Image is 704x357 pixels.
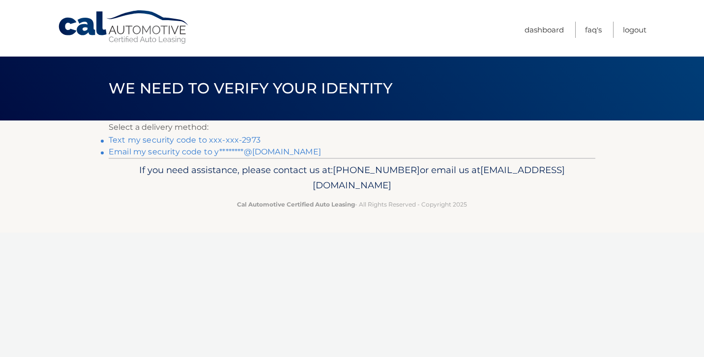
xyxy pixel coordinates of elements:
[115,162,589,194] p: If you need assistance, please contact us at: or email us at
[237,201,355,208] strong: Cal Automotive Certified Auto Leasing
[109,79,392,97] span: We need to verify your identity
[585,22,602,38] a: FAQ's
[333,164,420,176] span: [PHONE_NUMBER]
[115,199,589,209] p: - All Rights Reserved - Copyright 2025
[58,10,190,45] a: Cal Automotive
[109,135,261,145] a: Text my security code to xxx-xxx-2973
[623,22,646,38] a: Logout
[525,22,564,38] a: Dashboard
[109,120,595,134] p: Select a delivery method:
[109,147,321,156] a: Email my security code to y********@[DOMAIN_NAME]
